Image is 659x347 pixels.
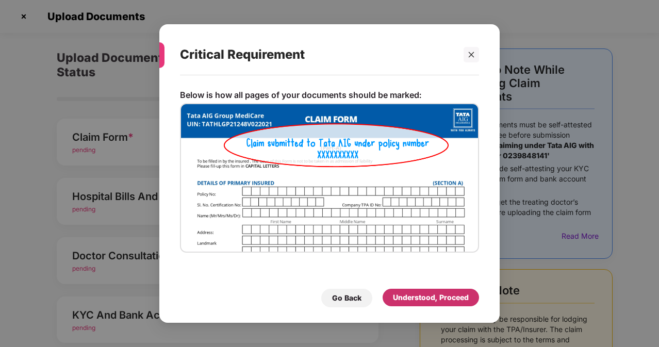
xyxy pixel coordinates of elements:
img: TATA_AIG_HI.png [180,103,479,253]
div: Understood, Proceed [393,292,469,303]
div: Critical Requirement [180,35,454,75]
span: close [468,51,475,58]
p: Below is how all pages of your documents should be marked: [180,90,421,101]
div: Go Back [332,292,361,304]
